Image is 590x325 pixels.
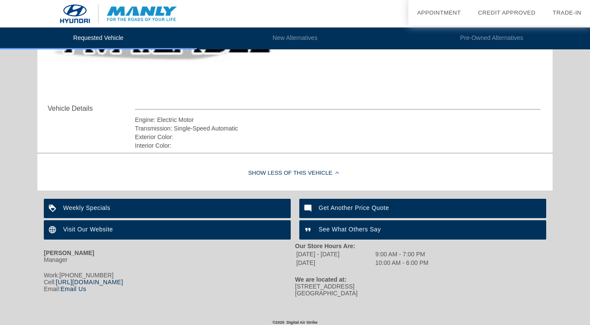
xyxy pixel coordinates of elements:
img: ic_format_quote_white_24dp_2x.png [299,220,319,240]
div: Email: [44,286,295,292]
a: Visit Our Website [44,220,291,240]
td: 10:00 AM - 6:00 PM [375,259,429,267]
div: Exterior Color: [135,133,541,141]
img: ic_mode_comment_white_24dp_2x.png [299,199,319,218]
span: [PHONE_NUMBER] [59,272,113,279]
td: 9:00 AM - 7:00 PM [375,250,429,258]
a: Appointment [417,9,461,16]
div: Show Less of this Vehicle [37,156,553,191]
a: Get Another Price Quote [299,199,546,218]
a: See What Others Say [299,220,546,240]
strong: [PERSON_NAME] [44,249,94,256]
div: Work: [44,272,295,279]
strong: We are located at: [295,276,347,283]
div: Engine: Electric Motor [135,115,541,124]
div: Cell: [44,279,295,286]
td: [DATE] [296,259,374,267]
li: New Alternatives [197,27,393,49]
img: ic_language_white_24dp_2x.png [44,220,63,240]
div: Interior Color: [135,141,541,150]
div: Vehicle Details [48,103,135,114]
a: [URL][DOMAIN_NAME] [56,279,123,286]
div: [STREET_ADDRESS] [GEOGRAPHIC_DATA] [295,283,546,297]
a: Credit Approved [478,9,535,16]
div: Manager [44,256,295,263]
img: ic_loyalty_white_24dp_2x.png [44,199,63,218]
a: Trade-In [553,9,581,16]
a: Email Us [61,286,86,292]
strong: Our Store Hours Are: [295,243,355,249]
div: Transmission: Single-Speed Automatic [135,124,541,133]
li: Pre-Owned Alternatives [393,27,590,49]
a: Weekly Specials [44,199,291,218]
td: [DATE] - [DATE] [296,250,374,258]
